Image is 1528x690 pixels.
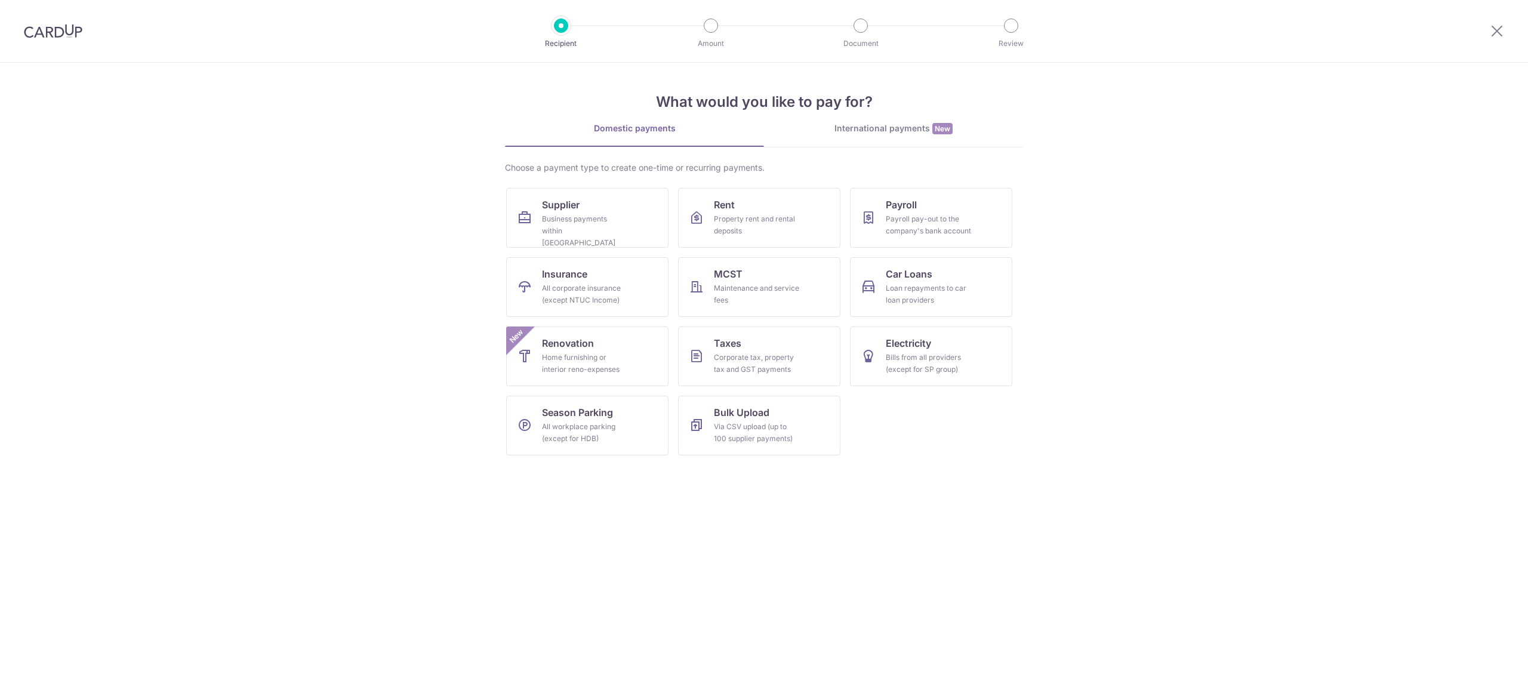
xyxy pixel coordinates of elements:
div: All workplace parking (except for HDB) [542,421,628,445]
h4: What would you like to pay for? [505,91,1023,113]
span: Electricity [886,336,931,350]
a: InsuranceAll corporate insurance (except NTUC Income) [506,257,668,317]
div: Business payments within [GEOGRAPHIC_DATA] [542,213,628,249]
span: Rent [714,198,735,212]
span: Season Parking [542,405,613,420]
span: Car Loans [886,267,932,281]
span: Payroll [886,198,917,212]
p: Document [817,38,905,50]
div: All corporate insurance (except NTUC Income) [542,282,628,306]
img: CardUp [24,24,82,38]
a: SupplierBusiness payments within [GEOGRAPHIC_DATA] [506,188,668,248]
p: Recipient [517,38,605,50]
div: Bills from all providers (except for SP group) [886,352,972,375]
iframe: Opens a widget where you can find more information [1452,654,1516,684]
a: Bulk UploadVia CSV upload (up to 100 supplier payments) [678,396,840,455]
span: Bulk Upload [714,405,769,420]
span: Supplier [542,198,580,212]
span: Insurance [542,267,587,281]
a: ElectricityBills from all providers (except for SP group) [850,326,1012,386]
div: Home furnishing or interior reno-expenses [542,352,628,375]
div: Payroll pay-out to the company's bank account [886,213,972,237]
div: Loan repayments to car loan providers [886,282,972,306]
div: International payments [764,122,1023,135]
span: Taxes [714,336,741,350]
div: Property rent and rental deposits [714,213,800,237]
a: RenovationHome furnishing or interior reno-expensesNew [506,326,668,386]
span: MCST [714,267,743,281]
a: MCSTMaintenance and service fees [678,257,840,317]
a: Season ParkingAll workplace parking (except for HDB) [506,396,668,455]
a: TaxesCorporate tax, property tax and GST payments [678,326,840,386]
a: Car LoansLoan repayments to car loan providers [850,257,1012,317]
div: Maintenance and service fees [714,282,800,306]
div: Choose a payment type to create one-time or recurring payments. [505,162,1023,174]
a: PayrollPayroll pay-out to the company's bank account [850,188,1012,248]
span: New [507,326,526,346]
div: Corporate tax, property tax and GST payments [714,352,800,375]
span: New [932,123,953,134]
p: Amount [667,38,755,50]
p: Review [967,38,1055,50]
div: Domestic payments [505,122,764,134]
a: RentProperty rent and rental deposits [678,188,840,248]
div: Via CSV upload (up to 100 supplier payments) [714,421,800,445]
span: Renovation [542,336,594,350]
